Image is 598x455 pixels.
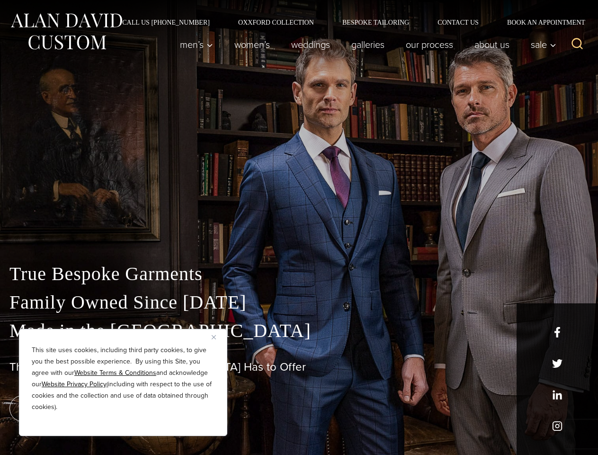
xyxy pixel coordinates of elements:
a: Book an Appointment [493,19,589,26]
a: book an appointment [9,395,142,422]
a: Women’s [224,35,281,54]
a: Bespoke Tailoring [328,19,423,26]
button: View Search Form [566,33,589,56]
a: About Us [464,35,520,54]
img: Alan David Custom [9,10,123,53]
p: True Bespoke Garments Family Owned Since [DATE] Made in the [GEOGRAPHIC_DATA] [9,260,589,345]
h1: The Best Custom Suits [GEOGRAPHIC_DATA] Has to Offer [9,360,589,374]
a: weddings [281,35,341,54]
nav: Primary Navigation [170,35,562,54]
a: Galleries [341,35,395,54]
span: Sale [531,40,556,49]
a: Contact Us [423,19,493,26]
img: Close [212,335,216,339]
a: Website Privacy Policy [42,379,107,389]
a: Our Process [395,35,464,54]
p: This site uses cookies, including third party cookies, to give you the best possible experience. ... [32,345,214,413]
a: Oxxford Collection [224,19,328,26]
nav: Secondary Navigation [108,19,589,26]
span: Men’s [180,40,213,49]
button: Close [212,331,223,343]
a: Call Us [PHONE_NUMBER] [108,19,224,26]
a: Website Terms & Conditions [74,368,156,378]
